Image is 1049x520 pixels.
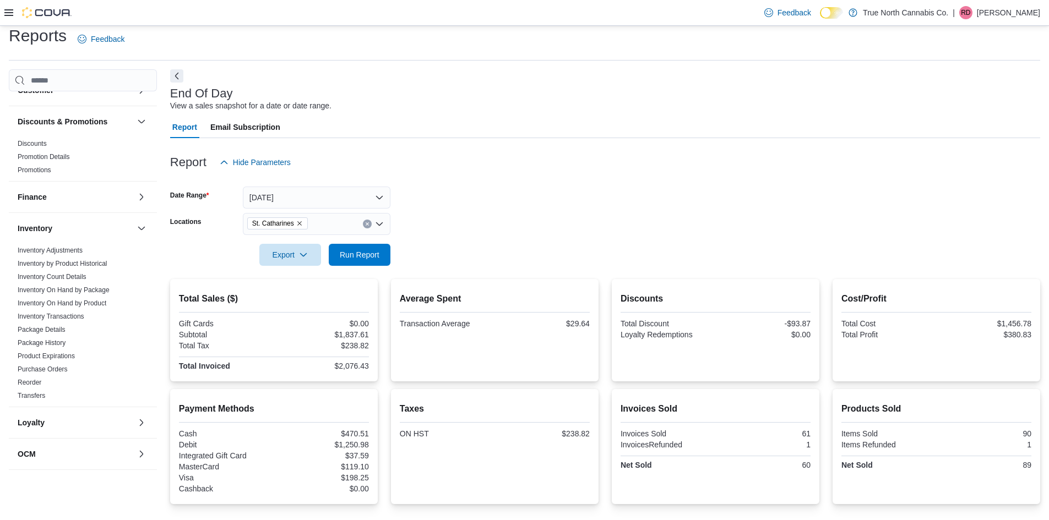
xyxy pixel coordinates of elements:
[179,473,272,482] div: Visa
[18,379,41,386] a: Reorder
[135,479,148,492] button: Pricing
[296,220,303,227] button: Remove St. Catharines from selection in this group
[135,115,148,128] button: Discounts & Promotions
[497,319,590,328] div: $29.64
[22,7,72,18] img: Cova
[400,292,590,305] h2: Average Spent
[718,319,811,328] div: -$93.87
[18,480,133,491] button: Pricing
[18,273,86,281] a: Inventory Count Details
[18,139,47,148] span: Discounts
[621,330,714,339] div: Loyalty Redemptions
[841,402,1031,415] h2: Products Sold
[18,153,70,161] a: Promotion Details
[18,392,45,399] a: Transfers
[18,417,45,428] h3: Loyalty
[841,461,873,469] strong: Net Sold
[243,187,390,209] button: [DATE]
[18,299,106,308] span: Inventory On Hand by Product
[266,244,314,266] span: Export
[18,352,75,360] span: Product Expirations
[329,244,390,266] button: Run Report
[760,2,816,24] a: Feedback
[18,480,44,491] h3: Pricing
[400,429,493,438] div: ON HST
[170,100,331,112] div: View a sales snapshot for a date or date range.
[276,473,369,482] div: $198.25
[621,461,652,469] strong: Net Sold
[170,217,202,226] label: Locations
[18,326,66,333] a: Package Details
[170,191,209,200] label: Date Range
[18,223,52,234] h3: Inventory
[841,440,934,449] div: Items Refunded
[179,451,272,460] div: Integrated Gift Card
[9,25,67,47] h1: Reports
[938,429,1031,438] div: 90
[938,461,1031,469] div: 89
[179,319,272,328] div: Gift Cards
[276,319,369,328] div: $0.00
[841,292,1031,305] h2: Cost/Profit
[135,190,148,204] button: Finance
[135,447,148,461] button: OCM
[247,217,308,229] span: St. Catharines
[135,222,148,235] button: Inventory
[961,6,970,19] span: RD
[841,319,934,328] div: Total Cost
[18,338,66,347] span: Package History
[959,6,972,19] div: Randy Dunbar
[18,365,68,374] span: Purchase Orders
[820,7,843,19] input: Dark Mode
[18,116,133,127] button: Discounts & Promotions
[841,330,934,339] div: Total Profit
[863,6,948,19] p: True North Cannabis Co.
[179,330,272,339] div: Subtotal
[18,312,84,321] span: Inventory Transactions
[953,6,955,19] p: |
[718,429,811,438] div: 61
[18,223,133,234] button: Inventory
[276,330,369,339] div: $1,837.61
[841,429,934,438] div: Items Sold
[210,116,280,138] span: Email Subscription
[276,429,369,438] div: $470.51
[18,378,41,387] span: Reorder
[938,319,1031,328] div: $1,456.78
[18,246,83,255] span: Inventory Adjustments
[215,151,295,173] button: Hide Parameters
[179,462,272,471] div: MasterCard
[718,440,811,449] div: 1
[621,319,714,328] div: Total Discount
[375,220,384,228] button: Open list of options
[170,69,183,83] button: Next
[718,330,811,339] div: $0.00
[18,325,66,334] span: Package Details
[938,330,1031,339] div: $380.83
[276,462,369,471] div: $119.10
[18,166,51,174] span: Promotions
[621,440,714,449] div: InvoicesRefunded
[621,292,811,305] h2: Discounts
[18,448,36,459] h3: OCM
[18,365,68,373] a: Purchase Orders
[259,244,321,266] button: Export
[18,260,107,267] a: Inventory by Product Historical
[170,87,233,100] h3: End Of Day
[18,286,110,294] a: Inventory On Hand by Package
[18,191,47,202] h3: Finance
[276,341,369,350] div: $238.82
[778,7,811,18] span: Feedback
[91,34,124,45] span: Feedback
[172,116,197,138] span: Report
[179,362,230,370] strong: Total Invoiced
[18,448,133,459] button: OCM
[18,352,75,360] a: Product Expirations
[18,259,107,268] span: Inventory by Product Historical
[9,244,157,407] div: Inventory
[18,417,133,428] button: Loyalty
[718,461,811,469] div: 60
[276,451,369,460] div: $37.59
[179,429,272,438] div: Cash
